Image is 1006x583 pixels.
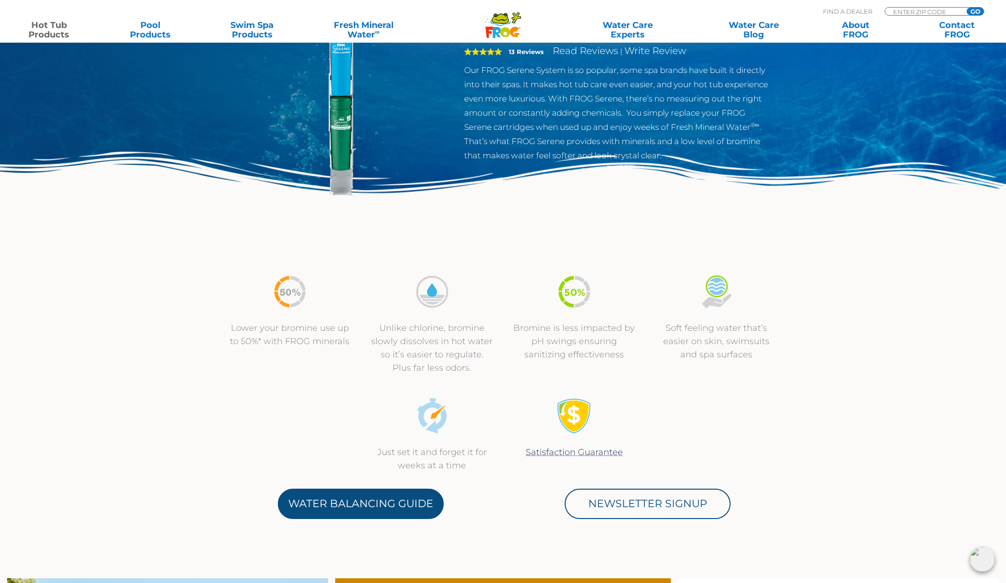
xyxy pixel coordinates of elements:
[655,321,778,361] p: Soft feeling water that’s easier on skin, swimsuits and spa surfaces
[565,489,731,519] a: Newsletter Signup
[9,20,89,39] a: Hot TubProducts
[370,446,494,472] p: Just set it and forget it for weeks at a time
[111,20,190,39] a: PoolProducts
[370,321,494,374] p: Unlike chlorine, bromine slowly dissolves in hot water so it’s easier to regulate. Plus far less ...
[816,20,895,39] a: AboutFROG
[314,20,412,39] a: Fresh MineralWater∞
[375,28,380,36] sup: ∞
[823,7,872,16] p: Find A Dealer
[414,398,450,434] img: icon-set-and-forget
[272,274,308,310] img: icon-50percent-less
[557,398,592,434] img: Satisfaction Guarantee Icon
[526,447,623,457] a: Satisfaction Guarantee
[564,20,692,39] a: Water CareExperts
[714,20,794,39] a: Water CareBlog
[212,20,292,39] a: Swim SpaProducts
[967,8,984,15] input: GO
[624,45,686,56] a: Write Review
[970,547,995,572] img: openIcon
[278,489,444,519] a: Water Balancing Guide
[892,8,956,16] input: Zip Code Form
[750,121,759,128] sup: ®∞
[699,274,734,310] img: icon-soft-feeling
[553,45,618,56] a: Read Reviews
[509,48,544,55] strong: 13 Reviews
[464,63,774,163] p: Our FROG Serene System is so popular, some spa brands have built it directly into their spas. It ...
[557,274,592,310] img: icon-50percent-less-v2
[464,48,502,55] span: 5
[414,274,450,310] img: icon-bromine-disolves
[620,47,622,56] span: |
[512,321,636,361] p: Bromine is less impacted by pH swings ensuring sanitizing effectiveness
[917,20,997,39] a: ContactFROG
[228,321,351,348] p: Lower your bromine use up to 50%* with FROG minerals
